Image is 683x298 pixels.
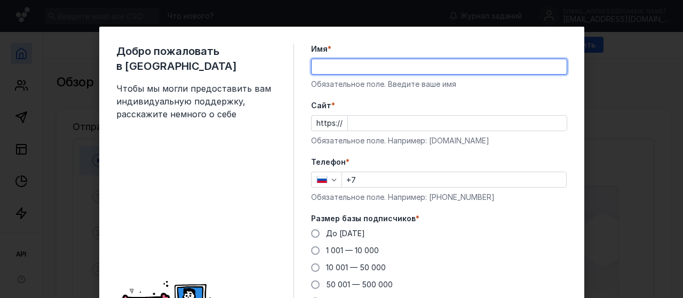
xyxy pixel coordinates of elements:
span: Добро пожаловать в [GEOGRAPHIC_DATA] [116,44,276,74]
span: 10 001 — 50 000 [326,263,386,272]
span: Телефон [311,157,346,167]
span: Имя [311,44,328,54]
div: Обязательное поле. Например: [DOMAIN_NAME] [311,135,567,146]
span: Чтобы мы могли предоставить вам индивидуальную поддержку, расскажите немного о себе [116,82,276,120]
span: Cайт [311,100,331,111]
span: 1 001 — 10 000 [326,246,379,255]
span: Размер базы подписчиков [311,213,416,224]
span: 50 001 — 500 000 [326,280,393,289]
div: Обязательное поле. Например: [PHONE_NUMBER] [311,192,567,203]
div: Обязательное поле. Введите ваше имя [311,79,567,90]
span: До [DATE] [326,229,365,238]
